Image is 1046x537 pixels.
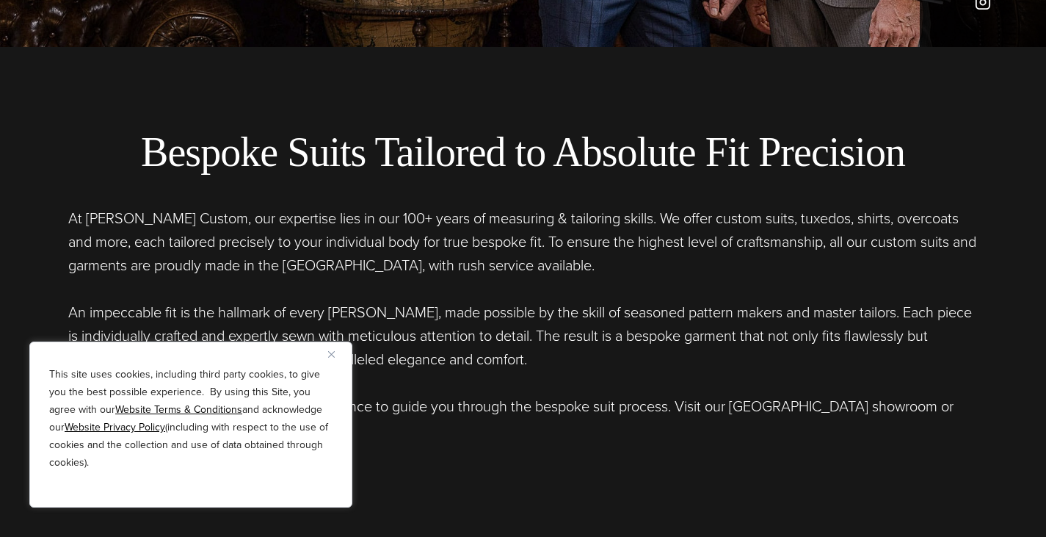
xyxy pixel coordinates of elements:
p: Allow our five generations of tailoring experience to guide you through the bespoke suit process.... [68,394,978,442]
h2: Bespoke Suits Tailored to Absolute Fit Precision [15,128,1031,177]
p: This site uses cookies, including third party cookies, to give you the best possible experience. ... [49,366,333,472]
p: At [PERSON_NAME] Custom, our expertise lies in our 100+ years of measuring & tailoring skills. We... [68,206,978,277]
a: Website Privacy Policy [65,419,165,435]
button: Close [328,345,346,363]
a: Website Terms & Conditions [115,402,242,417]
p: An impeccable fit is the hallmark of every [PERSON_NAME], made possible by the skill of seasoned ... [68,300,978,371]
img: Close [328,351,335,358]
